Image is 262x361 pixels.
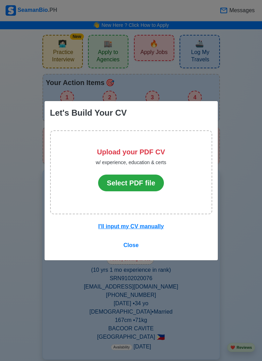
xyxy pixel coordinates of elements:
h5: Upload your PDF CV [96,148,166,156]
button: Select PDF file [98,175,164,191]
button: Close [119,239,143,252]
div: Let's Build Your CV [50,107,127,119]
span: Close [124,242,139,248]
button: I'll input my CV manually [94,220,168,233]
u: I'll input my CV manually [98,223,164,229]
p: w/ experience, education & certs [96,156,166,169]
